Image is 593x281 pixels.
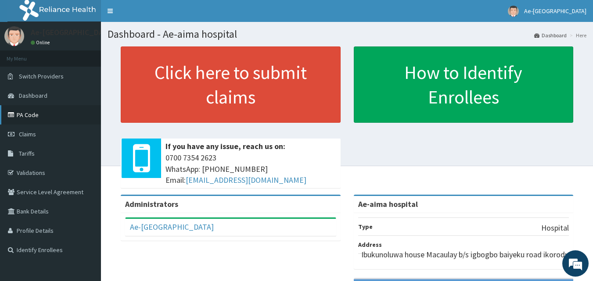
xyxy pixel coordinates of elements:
[108,28,586,40] h1: Dashboard - Ae-aima hospital
[19,72,64,80] span: Switch Providers
[19,92,47,100] span: Dashboard
[358,223,373,231] b: Type
[31,28,115,36] p: Ae-[GEOGRAPHIC_DATA]
[51,85,121,173] span: We're online!
[125,199,178,209] b: Administrators
[144,4,165,25] div: Minimize live chat window
[165,141,285,151] b: If you have any issue, reach us on:
[361,249,569,260] p: Ibukunoluwa house Macaulay b/s igbogbo baiyeku road ikorodu
[165,152,336,186] span: 0700 7354 2623 WhatsApp: [PHONE_NUMBER] Email:
[19,130,36,138] span: Claims
[541,222,569,234] p: Hospital
[46,49,147,60] div: Chat with us now
[121,46,341,123] a: Click here to submit claims
[4,188,167,218] textarea: Type your message and hit 'Enter'
[186,175,306,185] a: [EMAIL_ADDRESS][DOMAIN_NAME]
[16,44,36,66] img: d_794563401_company_1708531726252_794563401
[524,7,586,15] span: Ae-[GEOGRAPHIC_DATA]
[568,32,586,39] li: Here
[19,149,35,157] span: Tariffs
[130,222,214,232] a: Ae-[GEOGRAPHIC_DATA]
[358,199,418,209] strong: Ae-aima hospital
[358,241,382,249] b: Address
[508,6,519,17] img: User Image
[4,26,24,46] img: User Image
[354,46,574,123] a: How to Identify Enrollees
[534,32,567,39] a: Dashboard
[31,39,52,46] a: Online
